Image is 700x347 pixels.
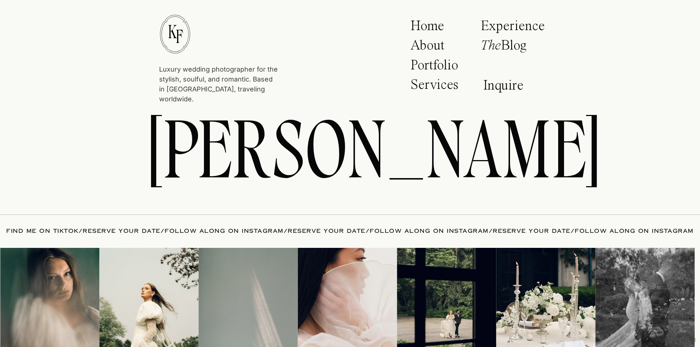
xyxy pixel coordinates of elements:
[481,39,501,53] i: The
[410,58,463,77] a: Portfolio
[493,227,571,235] a: RESERVE YOUR DATE
[170,27,188,44] p: F
[496,248,595,347] img: Tec_Petaja_Photography_LeCollectif-18
[595,248,694,347] img: 6
[168,22,177,39] p: K
[288,227,366,235] a: RESERVE YOUR DATE
[481,39,541,57] p: Blog
[6,227,79,235] a: FIND ME ON TIKTOK
[410,19,449,37] a: Home
[159,64,278,96] p: Luxury wedding photographer for the stylish, soulful, and romantic. Based in [GEOGRAPHIC_DATA], t...
[481,19,545,35] a: Experience
[83,227,161,235] a: RESERVE YOUR DATE
[298,248,397,347] img: Screen Shot 2024-04-17 at 10.55.19 AM
[218,31,483,140] h1: ABOUT BRAND
[410,39,454,57] a: About
[410,78,461,96] a: Services
[575,227,694,235] a: FOLLOW ALONG ON INSTAGRAM
[302,57,459,133] p: the
[481,39,541,57] a: TheBlog
[397,248,496,347] img: Tec_Petaja_Photography_LeCollectif-36
[370,227,489,235] a: FOLLOW ALONG ON INSTAGRAM
[99,248,198,347] img: Tec_Petaja_Photography_LeCollectif-28
[148,107,553,194] a: [PERSON_NAME]
[165,227,284,235] a: FOLLOW ALONG ON INSTAGRAM
[483,79,528,95] a: Inquire
[198,248,298,347] img: Tec_Petaja_Photography_LeCollectif-5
